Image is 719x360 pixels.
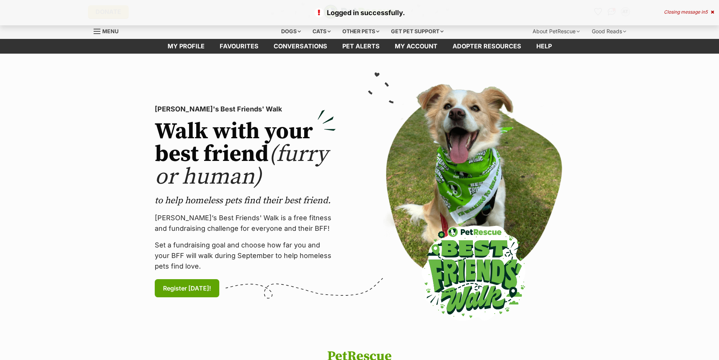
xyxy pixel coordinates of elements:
[445,39,529,54] a: Adopter resources
[527,24,585,39] div: About PetRescue
[155,121,336,188] h2: Walk with your best friend
[155,240,336,272] p: Set a fundraising goal and choose how far you and your BFF will walk during September to help hom...
[587,24,631,39] div: Good Reads
[160,39,212,54] a: My profile
[102,28,119,34] span: Menu
[276,24,306,39] div: Dogs
[387,39,445,54] a: My account
[94,24,124,37] a: Menu
[155,195,336,207] p: to help homeless pets find their best friend.
[529,39,559,54] a: Help
[307,24,336,39] div: Cats
[266,39,335,54] a: conversations
[163,284,211,293] span: Register [DATE]!
[335,39,387,54] a: Pet alerts
[155,104,336,114] p: [PERSON_NAME]'s Best Friends' Walk
[337,24,385,39] div: Other pets
[155,140,328,191] span: (furry or human)
[155,279,219,297] a: Register [DATE]!
[155,213,336,234] p: [PERSON_NAME]’s Best Friends' Walk is a free fitness and fundraising challenge for everyone and t...
[212,39,266,54] a: Favourites
[386,24,449,39] div: Get pet support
